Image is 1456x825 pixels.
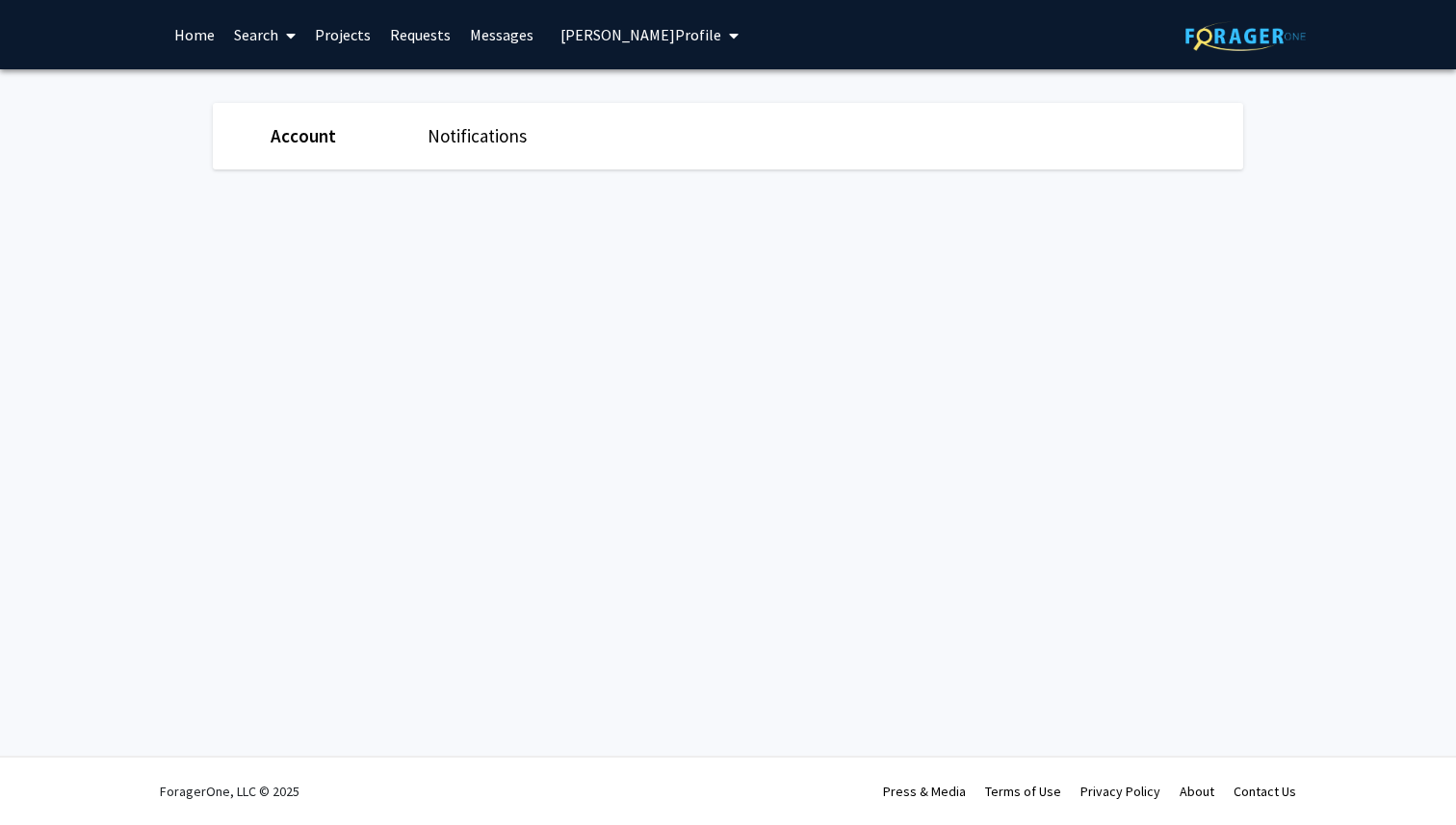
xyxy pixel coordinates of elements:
a: Terms of Use [985,783,1061,800]
a: Contact Us [1234,783,1296,800]
a: Press & Media [883,783,966,800]
a: Home [165,1,224,68]
div: ForagerOne, LLC © 2025 [160,758,299,825]
a: Requests [380,1,460,68]
a: Messages [460,1,543,68]
a: Projects [305,1,380,68]
a: About [1180,783,1214,800]
span: [PERSON_NAME] Profile [560,25,721,44]
a: Search [224,1,305,68]
img: ForagerOne Logo [1185,21,1306,51]
a: Account [271,124,336,147]
a: Privacy Policy [1080,783,1160,800]
a: Notifications [428,124,527,147]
